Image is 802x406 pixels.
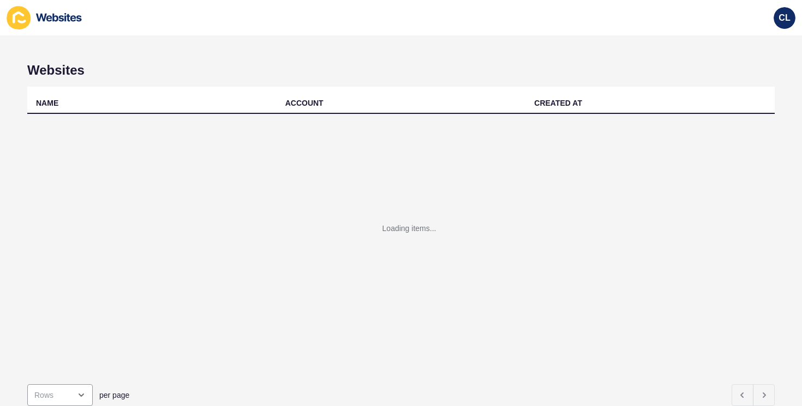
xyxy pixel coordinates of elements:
[99,390,129,401] span: per page
[36,98,58,108] div: NAME
[382,223,436,234] div: Loading items...
[27,384,93,406] div: open menu
[27,63,775,78] h1: Websites
[285,98,324,108] div: ACCOUNT
[534,98,582,108] div: CREATED AT
[779,13,790,23] span: CL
